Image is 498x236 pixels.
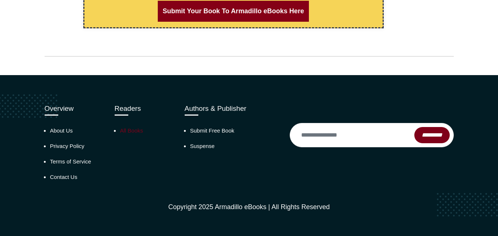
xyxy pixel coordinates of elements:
a: All Books [120,127,143,134]
h3: Authors & Publisher [185,105,279,113]
a: About Us [50,127,73,134]
p: Copyright 2025 Armadillo eBooks | All Rights Reserved [45,202,454,212]
h3: Overview [45,105,104,113]
a: Privacy Policy [50,143,84,149]
a: Submit Free Book [190,127,234,134]
a: Suspense [190,143,215,149]
a: Terms of Service [50,158,91,165]
a: Submit Your Book To Armadillo eBooks Here [158,1,309,22]
h3: Readers [115,105,174,113]
a: Contact Us [50,174,77,180]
